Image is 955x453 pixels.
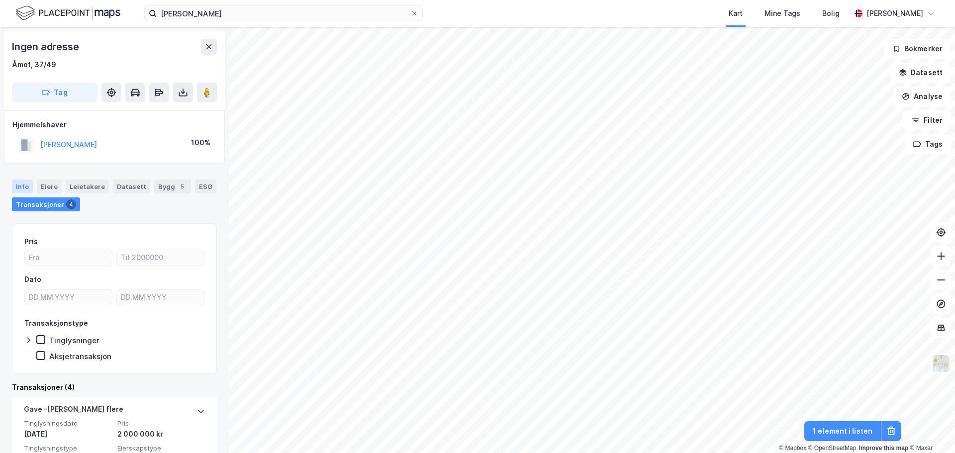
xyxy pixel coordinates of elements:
div: Transaksjonstype [24,317,88,329]
a: Improve this map [859,445,908,452]
div: Datasett [113,180,150,193]
input: Fra [25,250,112,265]
button: Tag [12,83,97,102]
div: 5 [177,181,187,191]
button: Tags [905,134,951,154]
div: [DATE] [24,428,111,440]
a: Mapbox [779,445,806,452]
img: logo.f888ab2527a4732fd821a326f86c7f29.svg [16,4,120,22]
div: Hjemmelshaver [12,119,216,131]
div: Tinglysninger [49,336,99,345]
div: Pris [24,236,38,248]
div: Åmot, 37/49 [12,59,56,71]
input: Til 2000000 [117,250,204,265]
img: Z [932,354,951,373]
a: OpenStreetMap [808,445,857,452]
input: DD.MM.YYYY [117,290,204,305]
div: 4 [66,199,76,209]
div: 2 000 000 kr [117,428,205,440]
iframe: Chat Widget [905,405,955,453]
input: Søk på adresse, matrikkel, gårdeiere, leietakere eller personer [157,6,410,21]
button: Filter [903,110,951,130]
span: Tinglysningsdato [24,419,111,428]
div: Ingen adresse [12,39,81,55]
div: Leietakere [66,180,109,193]
div: Bolig [822,7,840,19]
span: Pris [117,419,205,428]
button: Datasett [890,63,951,83]
span: Eierskapstype [117,444,205,453]
div: Gave - [PERSON_NAME] flere [24,403,123,419]
div: Transaksjoner (4) [12,381,217,393]
div: Aksjetransaksjon [49,352,111,361]
div: Dato [24,273,41,285]
button: Bokmerker [884,39,951,59]
div: Info [12,180,33,193]
button: 1 element i listen [804,421,881,441]
div: ESG [195,180,216,193]
div: [PERSON_NAME] [866,7,923,19]
div: 100% [191,137,210,149]
div: Bygg [154,180,191,193]
div: Mine Tags [764,7,800,19]
div: Transaksjoner [12,197,80,211]
button: Analyse [893,87,951,106]
input: DD.MM.YYYY [25,290,112,305]
div: Kart [729,7,743,19]
span: Tinglysningstype [24,444,111,453]
div: Eiere [37,180,62,193]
